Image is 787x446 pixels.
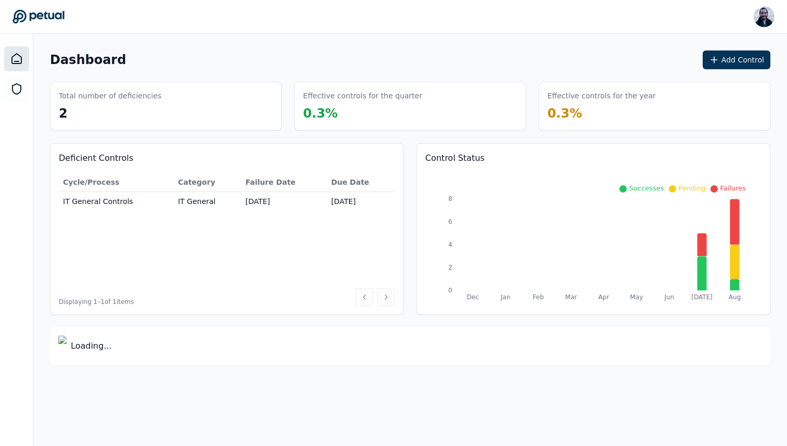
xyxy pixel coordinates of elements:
[241,192,327,211] td: [DATE]
[12,9,65,24] a: Go to Dashboard
[630,294,643,301] tspan: May
[729,294,741,301] tspan: Aug
[327,173,395,192] th: Due Date
[448,241,452,248] tspan: 4
[448,218,452,225] tspan: 6
[241,173,327,192] th: Failure Date
[174,173,242,192] th: Category
[58,336,67,356] img: Logo
[303,106,338,121] span: 0.3 %
[50,327,770,365] div: Loading...
[533,294,544,301] tspan: Feb
[548,91,656,101] h3: Effective controls for the year
[174,192,242,211] td: IT General
[678,184,705,192] span: Pending
[664,294,674,301] tspan: Jun
[327,192,395,211] td: [DATE]
[629,184,664,192] span: Successes
[691,294,713,301] tspan: [DATE]
[59,192,174,211] td: IT General Controls
[448,264,452,271] tspan: 2
[500,294,511,301] tspan: Jan
[425,152,761,164] h3: Control Status
[50,52,126,68] h1: Dashboard
[303,91,422,101] h3: Effective controls for the quarter
[4,46,29,71] a: Dashboard
[599,294,610,301] tspan: Apr
[754,6,775,27] img: Roberto Fernandez
[448,195,452,202] tspan: 8
[565,294,577,301] tspan: Mar
[703,50,770,69] button: Add Control
[59,106,68,121] span: 2
[448,287,452,294] tspan: 0
[4,77,29,101] a: SOC
[720,184,746,192] span: Failures
[59,91,161,101] h3: Total number of deficiencies
[467,294,479,301] tspan: Dec
[59,298,134,306] span: Displaying 1– 1 of 1 items
[59,152,395,164] h3: Deficient Controls
[548,106,582,121] span: 0.3 %
[59,173,174,192] th: Cycle/Process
